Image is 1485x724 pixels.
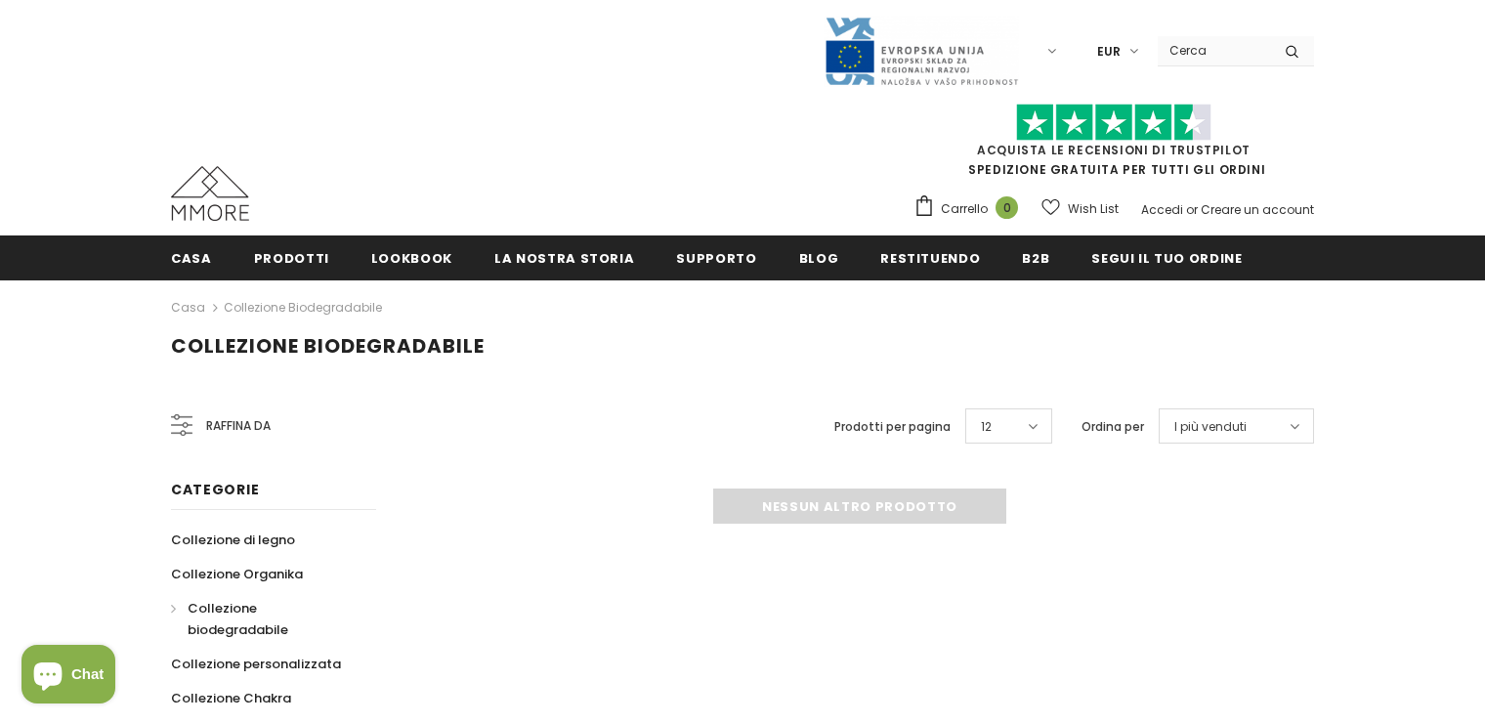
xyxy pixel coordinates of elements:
a: Creare un account [1201,201,1314,218]
span: Prodotti [254,249,329,268]
span: Categorie [171,480,259,499]
a: Acquista le recensioni di TrustPilot [977,142,1251,158]
span: Collezione Chakra [171,689,291,707]
a: Lookbook [371,235,452,279]
span: or [1186,201,1198,218]
span: I più venduti [1174,417,1247,437]
span: Carrello [941,199,988,219]
a: Segui il tuo ordine [1091,235,1242,279]
a: Casa [171,235,212,279]
span: supporto [676,249,756,268]
a: Collezione personalizzata [171,647,341,681]
span: 0 [996,196,1018,219]
span: La nostra storia [494,249,634,268]
a: Javni Razpis [824,42,1019,59]
label: Prodotti per pagina [834,417,951,437]
a: Restituendo [880,235,980,279]
span: EUR [1097,42,1121,62]
span: Collezione Organika [171,565,303,583]
img: Javni Razpis [824,16,1019,87]
span: Blog [799,249,839,268]
a: supporto [676,235,756,279]
a: Blog [799,235,839,279]
span: Collezione biodegradabile [188,599,288,639]
a: Wish List [1041,192,1119,226]
a: Accedi [1141,201,1183,218]
img: Fidati di Pilot Stars [1016,104,1211,142]
a: Collezione biodegradabile [224,299,382,316]
span: Raffina da [206,415,271,437]
span: Casa [171,249,212,268]
a: Collezione Organika [171,557,303,591]
inbox-online-store-chat: Shopify online store chat [16,645,121,708]
input: Search Site [1158,36,1270,64]
a: Carrello 0 [913,194,1028,224]
a: Collezione di legno [171,523,295,557]
span: Collezione biodegradabile [171,332,485,360]
span: Segui il tuo ordine [1091,249,1242,268]
span: Lookbook [371,249,452,268]
a: Prodotti [254,235,329,279]
a: B2B [1022,235,1049,279]
span: B2B [1022,249,1049,268]
img: Casi MMORE [171,166,249,221]
span: Collezione personalizzata [171,655,341,673]
a: Collezione biodegradabile [171,591,355,647]
span: 12 [981,417,992,437]
label: Ordina per [1082,417,1144,437]
a: Collezione Chakra [171,681,291,715]
span: Collezione di legno [171,531,295,549]
a: Casa [171,296,205,319]
span: Restituendo [880,249,980,268]
a: La nostra storia [494,235,634,279]
span: SPEDIZIONE GRATUITA PER TUTTI GLI ORDINI [913,112,1314,178]
span: Wish List [1068,199,1119,219]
